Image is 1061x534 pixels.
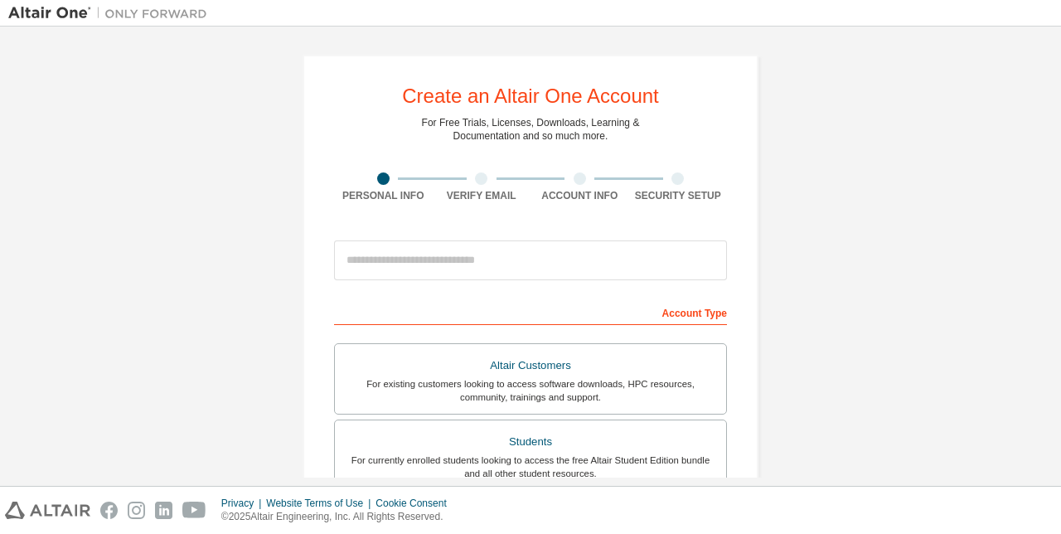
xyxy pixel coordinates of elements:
img: youtube.svg [182,502,206,519]
div: Cookie Consent [375,497,456,510]
div: For currently enrolled students looking to access the free Altair Student Edition bundle and all ... [345,454,716,480]
img: Altair One [8,5,216,22]
div: Students [345,430,716,454]
div: Verify Email [433,189,531,202]
div: For Free Trials, Licenses, Downloads, Learning & Documentation and so much more. [422,116,640,143]
div: Account Type [334,299,727,325]
img: instagram.svg [128,502,145,519]
div: Create an Altair One Account [402,86,659,106]
div: Website Terms of Use [266,497,375,510]
div: Account Info [530,189,629,202]
div: Privacy [221,497,266,510]
div: Security Setup [629,189,728,202]
div: For existing customers looking to access software downloads, HPC resources, community, trainings ... [345,377,716,404]
div: Personal Info [334,189,433,202]
img: altair_logo.svg [5,502,90,519]
div: Altair Customers [345,354,716,377]
img: facebook.svg [100,502,118,519]
img: linkedin.svg [155,502,172,519]
p: © 2025 Altair Engineering, Inc. All Rights Reserved. [221,510,457,524]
